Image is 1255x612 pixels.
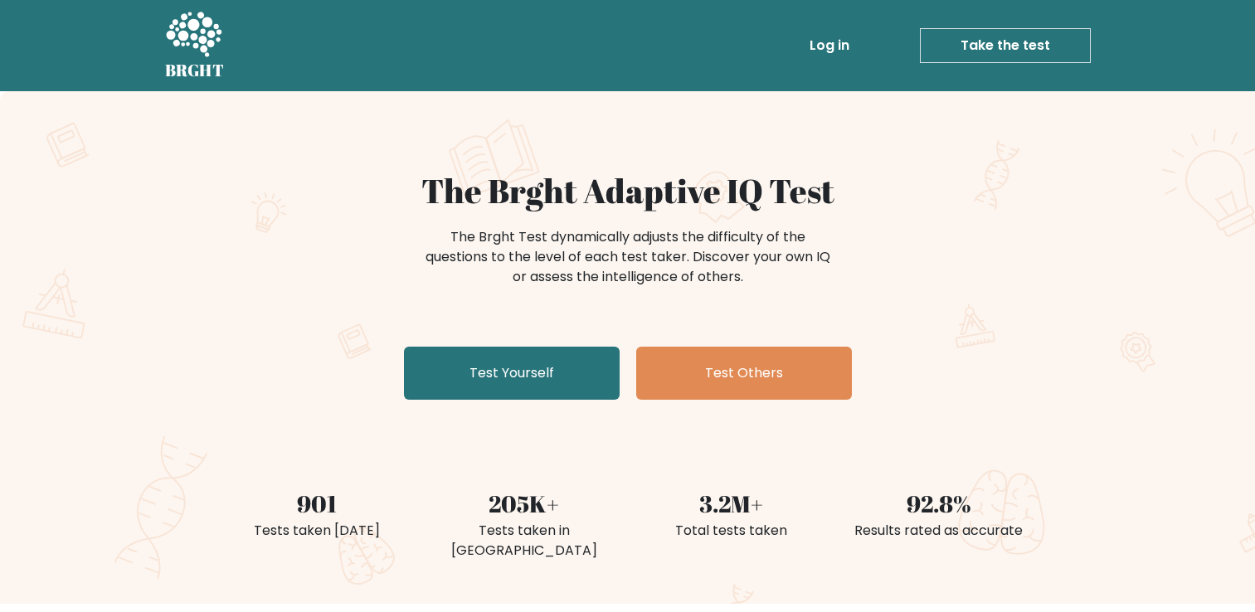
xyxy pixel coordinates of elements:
div: Results rated as accurate [845,521,1033,541]
div: 205K+ [430,486,618,521]
div: Tests taken [DATE] [223,521,411,541]
a: Test Others [636,347,852,400]
div: Tests taken in [GEOGRAPHIC_DATA] [430,521,618,561]
h5: BRGHT [165,61,225,80]
a: Log in [803,29,856,62]
a: Take the test [920,28,1091,63]
a: BRGHT [165,7,225,85]
div: The Brght Test dynamically adjusts the difficulty of the questions to the level of each test take... [421,227,835,287]
a: Test Yourself [404,347,620,400]
div: Total tests taken [638,521,825,541]
h1: The Brght Adaptive IQ Test [223,171,1033,211]
div: 92.8% [845,486,1033,521]
div: 901 [223,486,411,521]
div: 3.2M+ [638,486,825,521]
